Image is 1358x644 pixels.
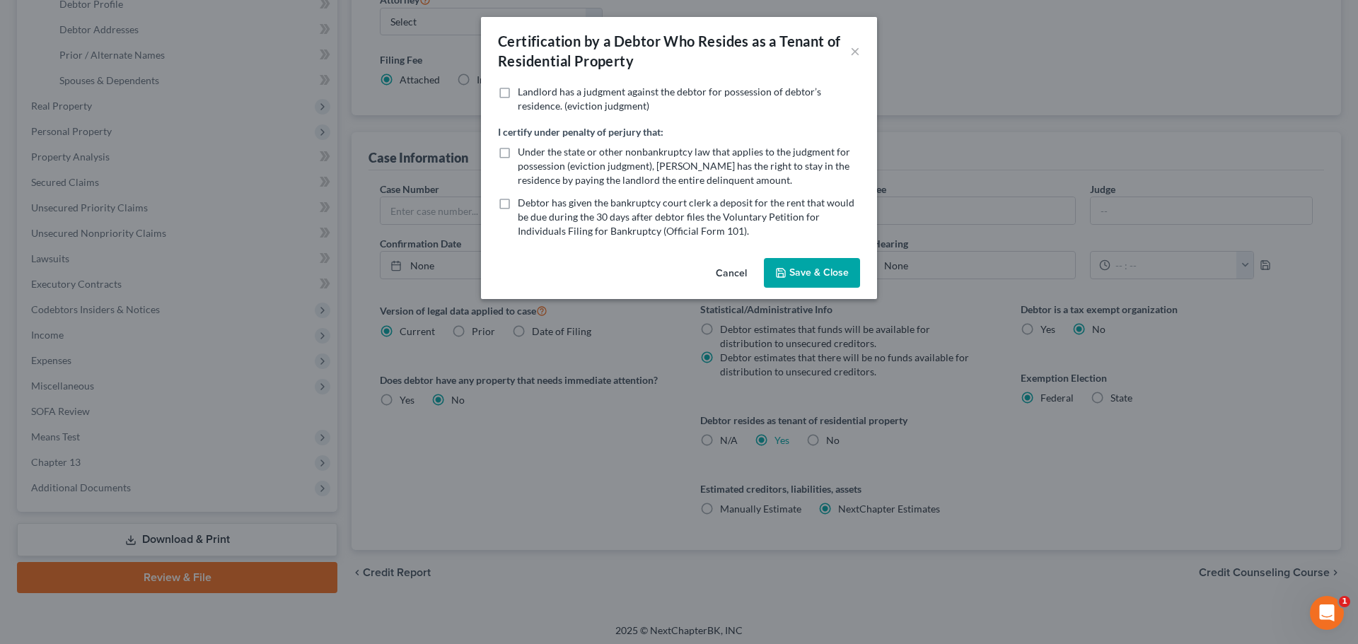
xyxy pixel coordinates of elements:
span: 1 [1339,596,1350,607]
label: I certify under penalty of perjury that: [498,124,663,139]
div: Certification by a Debtor Who Resides as a Tenant of Residential Property [498,31,850,71]
iframe: Intercom live chat [1310,596,1344,630]
span: Landlord has a judgment against the debtor for possession of debtor’s residence. (eviction judgment) [518,86,821,112]
button: × [850,42,860,59]
span: Under the state or other nonbankruptcy law that applies to the judgment for possession (eviction ... [518,146,850,186]
button: Cancel [704,259,758,288]
button: Save & Close [764,258,860,288]
span: Debtor has given the bankruptcy court clerk a deposit for the rent that would be due during the 3... [518,197,854,237]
